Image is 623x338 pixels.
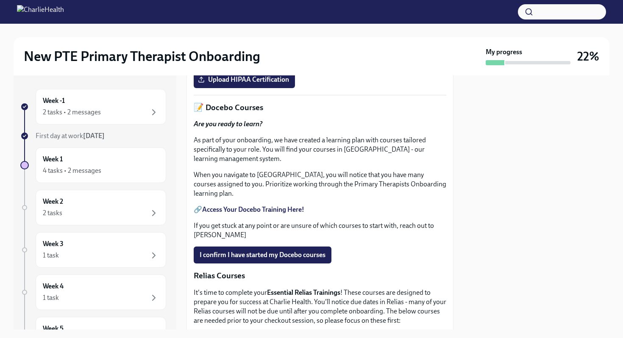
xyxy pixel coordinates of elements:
h6: Week 1 [43,155,63,164]
a: Week 31 task [20,232,166,268]
button: I confirm I have started my Docebo courses [194,247,331,263]
h6: Week 4 [43,282,64,291]
p: When you navigate to [GEOGRAPHIC_DATA], you will notice that you have many courses assigned to yo... [194,170,446,198]
img: CharlieHealth [17,5,64,19]
h6: Week -1 [43,96,65,105]
div: 1 task [43,251,59,260]
a: Access Your Docebo Training Here! [202,205,304,213]
a: First day at work[DATE] [20,131,166,141]
span: I confirm I have started my Docebo courses [200,251,325,259]
a: Week 22 tasks [20,190,166,225]
h3: 22% [577,49,599,64]
p: It's time to complete your ! These courses are designed to prepare you for success at Charlie Hea... [194,288,446,325]
span: Upload HIPAA Certification [200,75,289,84]
p: If you get stuck at any point or are unsure of which courses to start with, reach out to [PERSON_... [194,221,446,240]
div: 4 tasks • 2 messages [43,166,101,175]
div: 1 task [43,293,59,302]
h6: Week 5 [43,324,64,333]
div: 2 tasks • 2 messages [43,108,101,117]
p: 🔗 [194,205,446,214]
strong: My progress [486,47,522,57]
h6: Week 3 [43,239,64,249]
a: Week -12 tasks • 2 messages [20,89,166,125]
h6: Week 2 [43,197,63,206]
span: First day at work [36,132,105,140]
strong: [DATE] [83,132,105,140]
a: Week 14 tasks • 2 messages [20,147,166,183]
h2: New PTE Primary Therapist Onboarding [24,48,260,65]
p: 📝 Docebo Courses [194,102,446,113]
p: As part of your onboarding, we have created a learning plan with courses tailored specifically to... [194,136,446,163]
div: 2 tasks [43,208,62,218]
strong: Are you ready to learn? [194,120,262,128]
label: Upload HIPAA Certification [194,71,295,88]
a: Week 41 task [20,274,166,310]
p: Relias Courses [194,270,446,281]
strong: Essential Relias Trainings [267,288,340,296]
